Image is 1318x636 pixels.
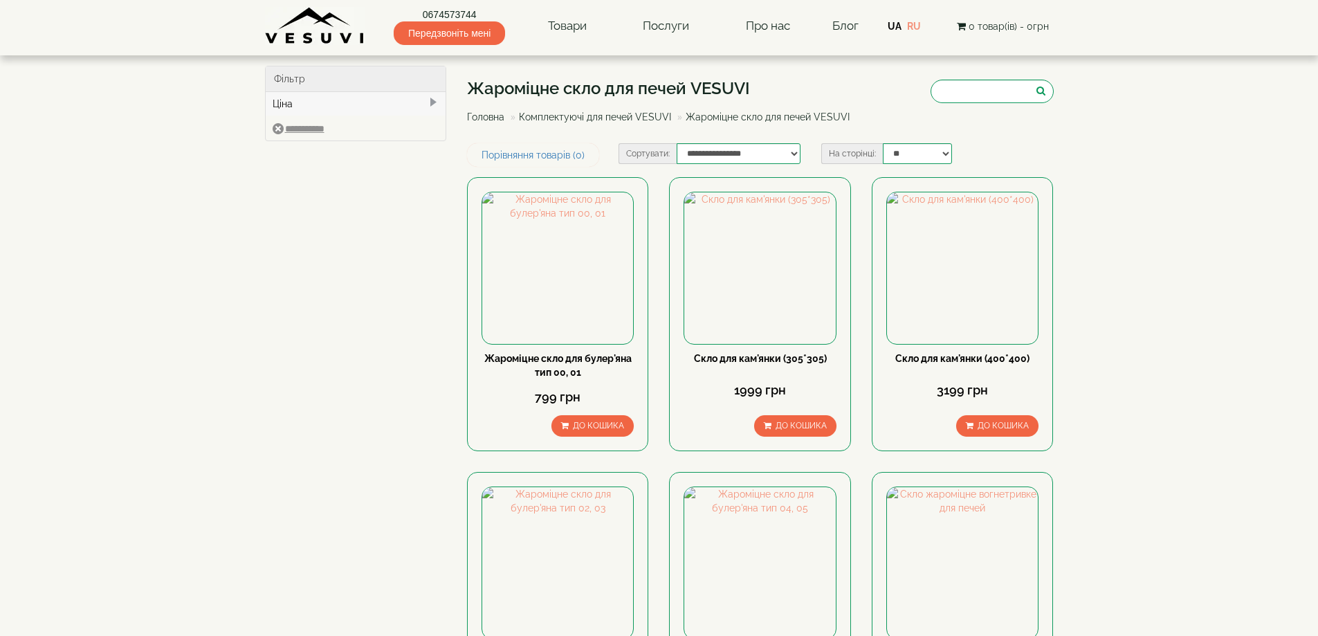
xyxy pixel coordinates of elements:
[969,21,1049,32] span: 0 товар(ів) - 0грн
[394,21,505,45] span: Передзвоніть мені
[573,421,624,430] span: До кошика
[467,143,599,167] a: Порівняння товарів (0)
[674,110,850,124] li: Жароміцне скло для печей VESUVI
[886,381,1038,399] div: 3199 грн
[754,415,836,437] button: До кошика
[266,92,446,116] div: Ціна
[978,421,1029,430] span: До кошика
[265,7,365,45] img: Завод VESUVI
[888,21,901,32] a: UA
[776,421,827,430] span: До кошика
[519,111,671,122] a: Комплектуючі для печей VESUVI
[467,80,860,98] h1: Жароміцне скло для печей VESUVI
[266,66,446,92] div: Фільтр
[953,19,1053,34] button: 0 товар(ів) - 0грн
[534,10,601,42] a: Товари
[482,388,634,406] div: 799 грн
[684,381,836,399] div: 1999 грн
[887,192,1038,343] img: Скло для кам'янки (400*400)
[907,21,921,32] a: RU
[619,143,677,164] label: Сортувати:
[484,353,632,378] a: Жароміцне скло для булер'яна тип 00, 01
[482,192,633,343] img: Жароміцне скло для булер'яна тип 00, 01
[684,192,835,343] img: Скло для кам'янки (305*305)
[895,353,1029,364] a: Скло для кам'янки (400*400)
[394,8,505,21] a: 0674573744
[821,143,883,164] label: На сторінці:
[467,111,504,122] a: Головна
[629,10,703,42] a: Послуги
[551,415,634,437] button: До кошика
[956,415,1038,437] button: До кошика
[732,10,804,42] a: Про нас
[694,353,827,364] a: Скло для кам'янки (305*305)
[832,19,859,33] a: Блог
